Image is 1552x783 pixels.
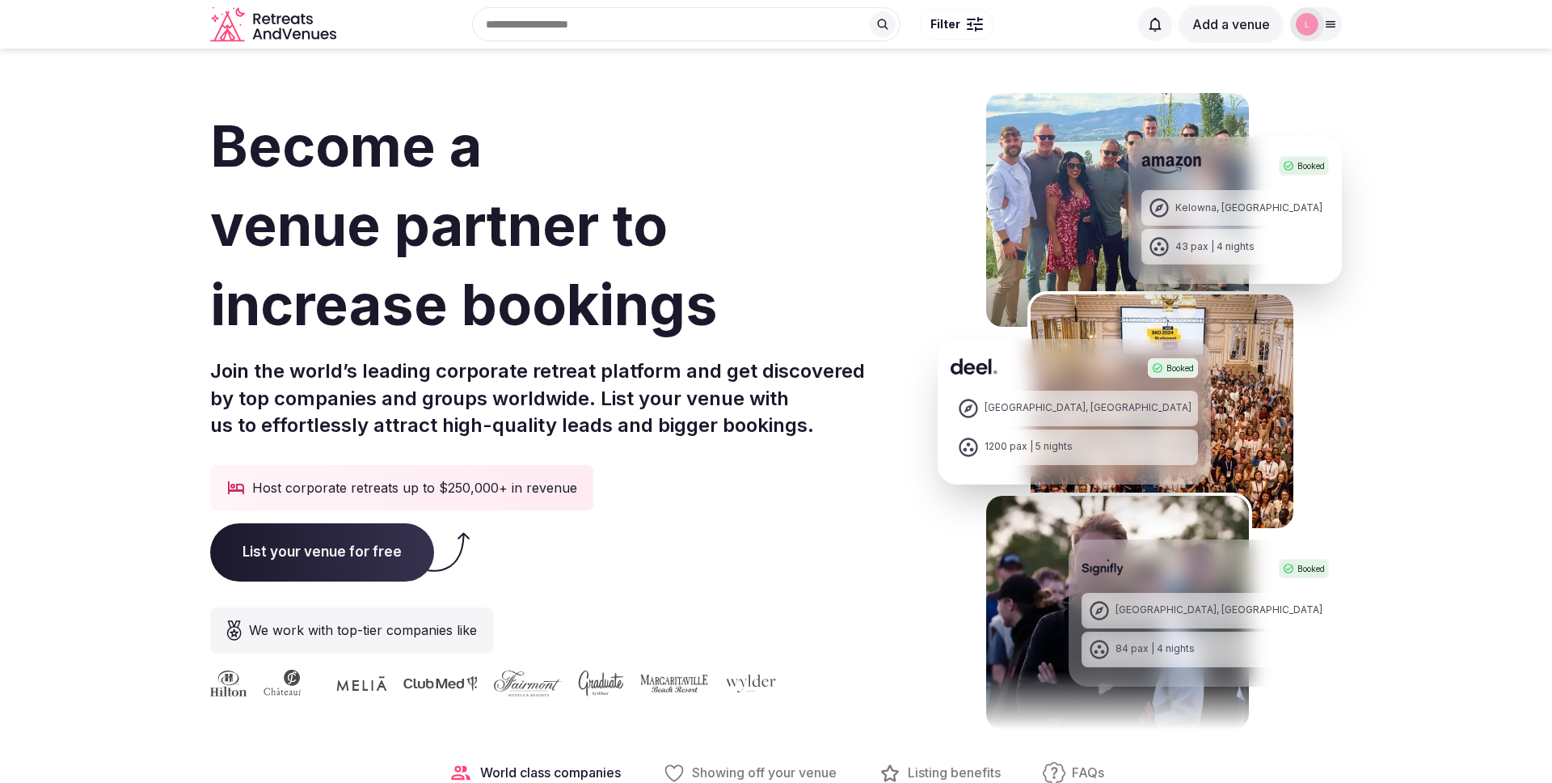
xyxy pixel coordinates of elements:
span: Listing benefits [908,764,1001,781]
button: Filter [920,9,993,40]
div: Booked [1279,559,1329,578]
a: Visit the homepage [210,6,339,43]
div: [GEOGRAPHIC_DATA], [GEOGRAPHIC_DATA] [985,401,1191,415]
div: Kelowna, [GEOGRAPHIC_DATA] [1175,201,1322,215]
div: 1200 pax | 5 nights [985,440,1073,454]
div: Booked [1148,358,1198,378]
div: Host corporate retreats up to $250,000+ in revenue [210,465,593,510]
img: Deel Spain Retreat [1027,291,1297,531]
p: Join the world’s leading corporate retreat platform and get discovered by top companies and group... [210,358,865,439]
span: FAQs [1072,764,1104,781]
div: 43 pax | 4 nights [1175,240,1255,254]
div: 84 pax | 4 nights [1115,642,1195,656]
img: Signifly Portugal Retreat [983,493,1252,733]
div: We work with top-tier companies like [210,607,493,654]
div: Booked [1279,156,1329,176]
span: List your venue for free [210,523,434,582]
svg: Retreats and Venues company logo [210,6,339,43]
span: Filter [930,16,960,32]
div: [GEOGRAPHIC_DATA], [GEOGRAPHIC_DATA] [1115,603,1322,617]
span: World class companies [480,764,621,781]
img: Amazon Kelowna Retreat [983,90,1252,330]
a: Add a venue [1179,16,1284,32]
img: Luwam Beyin [1296,13,1318,36]
h1: Become a venue partner to increase bookings [210,107,865,345]
span: Showing off your venue [692,764,837,781]
a: List your venue for free [210,544,434,560]
button: Add a venue [1179,6,1284,43]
